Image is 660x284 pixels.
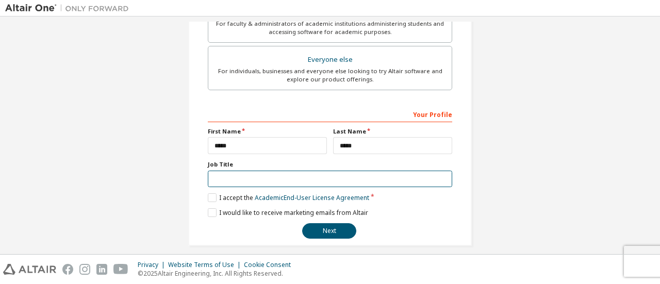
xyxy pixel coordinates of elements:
button: Next [302,223,356,239]
a: Academic End-User License Agreement [255,193,369,202]
img: youtube.svg [113,264,128,275]
div: For individuals, businesses and everyone else looking to try Altair software and explore our prod... [214,67,445,83]
div: Privacy [138,261,168,269]
img: altair_logo.svg [3,264,56,275]
div: Everyone else [214,53,445,67]
img: instagram.svg [79,264,90,275]
div: For faculty & administrators of academic institutions administering students and accessing softwa... [214,20,445,36]
label: First Name [208,127,327,136]
img: facebook.svg [62,264,73,275]
label: I would like to receive marketing emails from Altair [208,208,368,217]
label: Job Title [208,160,452,169]
div: Cookie Consent [244,261,297,269]
img: linkedin.svg [96,264,107,275]
div: Website Terms of Use [168,261,244,269]
label: I accept the [208,193,369,202]
label: Last Name [333,127,452,136]
p: © 2025 Altair Engineering, Inc. All Rights Reserved. [138,269,297,278]
div: Your Profile [208,106,452,122]
img: Altair One [5,3,134,13]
